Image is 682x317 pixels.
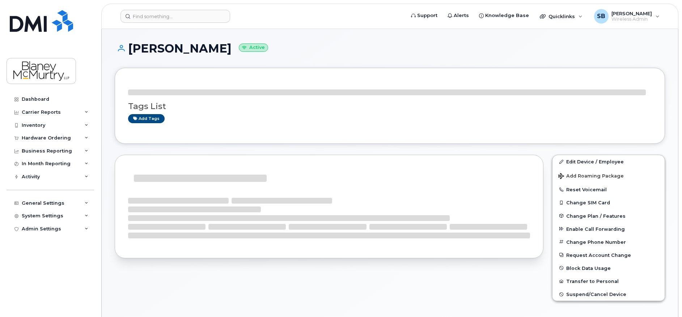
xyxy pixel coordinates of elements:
[552,235,665,249] button: Change Phone Number
[552,262,665,275] button: Block Data Usage
[552,222,665,235] button: Enable Call Forwarding
[239,43,268,52] small: Active
[558,173,624,180] span: Add Roaming Package
[552,168,665,183] button: Add Roaming Package
[552,155,665,168] a: Edit Device / Employee
[552,196,665,209] button: Change SIM Card
[552,288,665,301] button: Suspend/Cancel Device
[566,292,626,297] span: Suspend/Cancel Device
[552,249,665,262] button: Request Account Change
[115,42,665,55] h1: [PERSON_NAME]
[128,102,652,111] h3: Tags List
[128,114,165,123] a: Add tags
[552,183,665,196] button: Reset Voicemail
[566,226,625,232] span: Enable Call Forwarding
[552,275,665,288] button: Transfer to Personal
[566,213,626,218] span: Change Plan / Features
[552,209,665,222] button: Change Plan / Features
